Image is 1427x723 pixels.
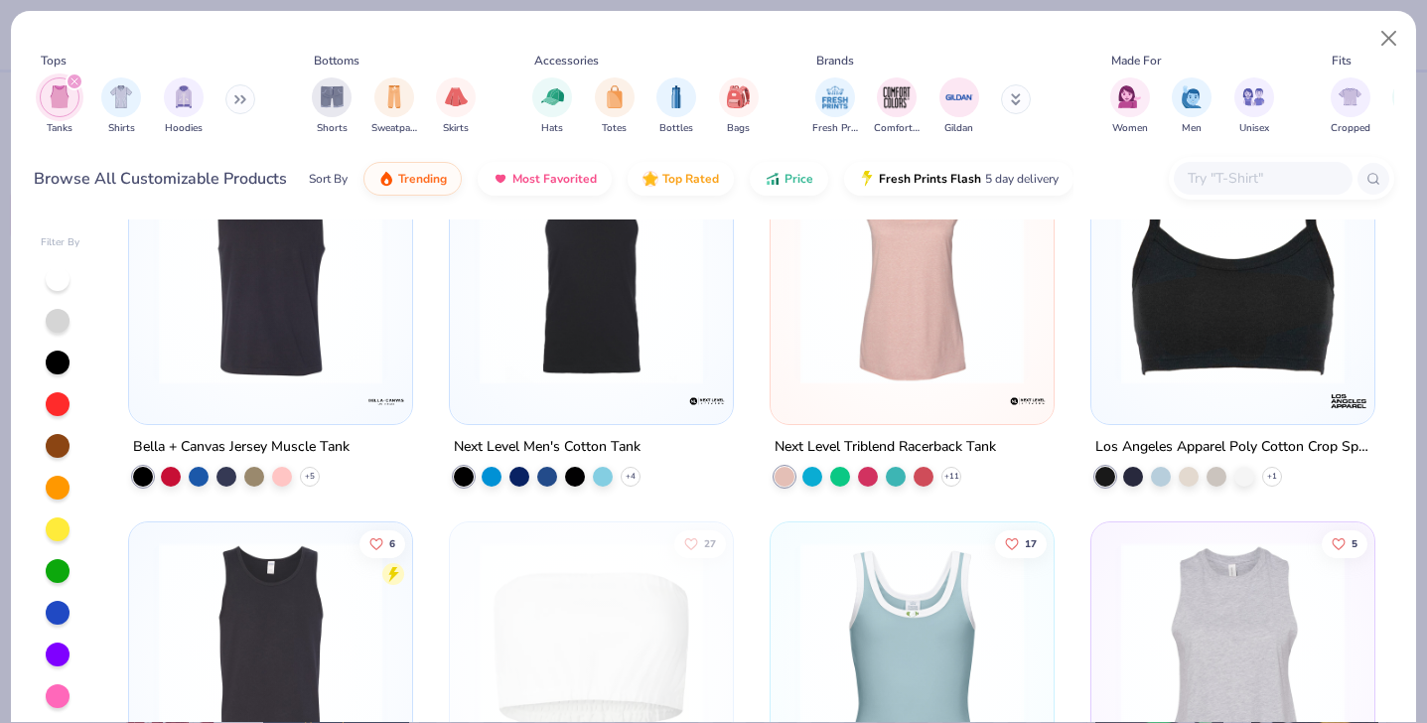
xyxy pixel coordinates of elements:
span: + 5 [305,471,315,483]
span: 27 [704,538,716,548]
div: Filter By [41,235,80,250]
span: Shorts [317,121,348,136]
span: Skirts [443,121,469,136]
img: Fresh Prints Image [820,82,850,112]
div: Bottoms [314,52,359,70]
div: filter for Hoodies [164,77,204,136]
img: Totes Image [604,85,626,108]
button: filter button [812,77,858,136]
button: Price [750,162,828,196]
button: filter button [532,77,572,136]
span: Price [785,171,813,187]
span: Most Favorited [512,171,597,187]
div: filter for Bags [719,77,759,136]
div: filter for Shirts [101,77,141,136]
img: Hats Image [541,85,564,108]
div: filter for Totes [595,77,635,136]
span: Trending [398,171,447,187]
span: Gildan [944,121,973,136]
div: filter for Unisex [1234,77,1274,136]
span: Tanks [47,121,72,136]
img: Unisex Image [1242,85,1265,108]
span: 5 day delivery [985,168,1059,191]
div: Sort By [309,170,348,188]
img: b7484864-bf65-437c-8f46-3ada4b6b2591 [790,161,1034,384]
span: Hats [541,121,563,136]
span: Women [1112,121,1148,136]
span: Comfort Colors [874,121,920,136]
img: b8ea6a10-a809-449c-aa0e-d8e9593175c1 [1111,161,1355,384]
button: filter button [719,77,759,136]
span: Top Rated [662,171,719,187]
img: trending.gif [378,171,394,187]
button: Like [995,529,1047,557]
img: Sweatpants Image [383,85,405,108]
img: Los Angeles Apparel logo [1329,381,1368,421]
button: Like [1322,529,1367,557]
img: d990bd2d-58ce-439d-bb43-80a03a757bde [149,161,392,384]
img: Bella + Canvas logo [366,381,406,421]
div: filter for Bottles [656,77,696,136]
span: Fresh Prints [812,121,858,136]
div: Brands [816,52,854,70]
img: fa34538d-5ec9-4e25-b7c3-e5000c47652d [470,161,713,384]
div: Bella + Canvas Jersey Muscle Tank [133,435,350,460]
span: Hoodies [165,121,203,136]
div: filter for Women [1110,77,1150,136]
img: Tanks Image [49,85,71,108]
button: Fresh Prints Flash5 day delivery [844,162,1073,196]
span: Unisex [1239,121,1269,136]
img: Shorts Image [321,85,344,108]
div: filter for Skirts [436,77,476,136]
div: Fits [1332,52,1352,70]
div: filter for Hats [532,77,572,136]
button: filter button [1110,77,1150,136]
button: filter button [40,77,79,136]
div: Browse All Customizable Products [34,167,287,191]
span: Bottles [659,121,693,136]
div: Tops [41,52,67,70]
img: Next Level Apparel logo [1008,381,1048,421]
img: flash.gif [859,171,875,187]
span: Sweatpants [371,121,417,136]
div: Made For [1111,52,1161,70]
button: filter button [874,77,920,136]
img: TopRated.gif [642,171,658,187]
span: Shirts [108,121,135,136]
div: filter for Men [1172,77,1212,136]
img: Bags Image [727,85,749,108]
img: Hoodies Image [173,85,195,108]
button: filter button [939,77,979,136]
button: filter button [312,77,352,136]
button: filter button [101,77,141,136]
img: Men Image [1181,85,1203,108]
div: filter for Tanks [40,77,79,136]
img: Next Level Apparel logo [687,381,727,421]
button: filter button [436,77,476,136]
div: filter for Sweatpants [371,77,417,136]
button: Close [1370,20,1408,58]
div: Accessories [534,52,599,70]
button: filter button [1172,77,1212,136]
div: filter for Fresh Prints [812,77,858,136]
button: filter button [1234,77,1274,136]
button: Top Rated [628,162,734,196]
div: filter for Shorts [312,77,352,136]
button: filter button [371,77,417,136]
div: filter for Gildan [939,77,979,136]
button: filter button [164,77,204,136]
div: Next Level Men's Cotton Tank [454,435,641,460]
div: filter for Cropped [1331,77,1370,136]
div: Los Angeles Apparel Poly Cotton Crop Spaghetti Tank [1095,435,1370,460]
span: + 4 [626,471,636,483]
span: Men [1182,121,1202,136]
button: filter button [656,77,696,136]
button: Most Favorited [478,162,612,196]
span: Fresh Prints Flash [879,171,981,187]
img: most_fav.gif [493,171,508,187]
div: Next Level Triblend Racerback Tank [775,435,996,460]
img: Bottles Image [665,85,687,108]
span: Cropped [1331,121,1370,136]
span: 5 [1352,538,1357,548]
img: Comfort Colors Image [882,82,912,112]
